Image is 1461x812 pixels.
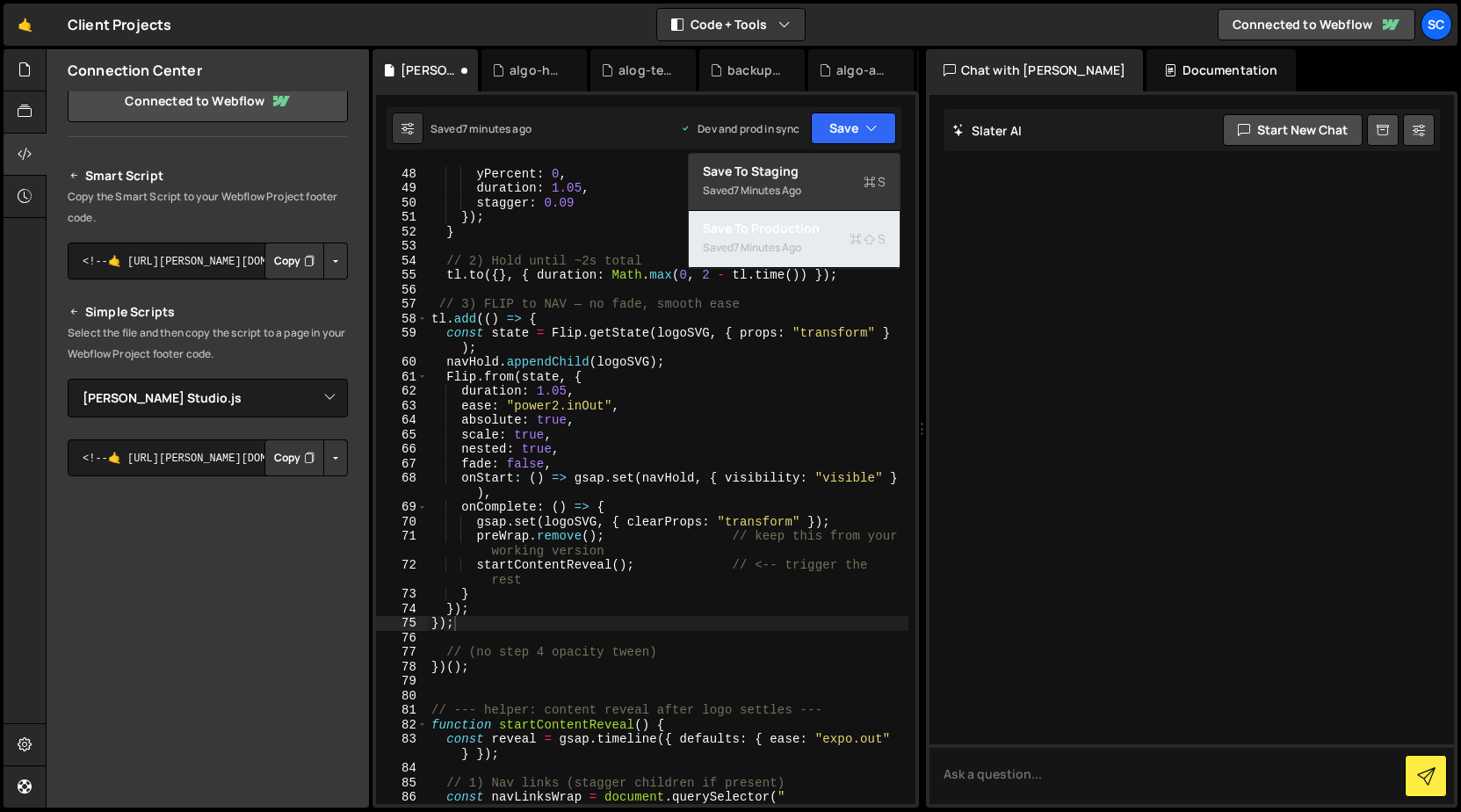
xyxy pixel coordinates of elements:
[376,297,428,312] div: 57
[376,631,428,646] div: 76
[264,243,324,279] button: Copy
[376,529,428,558] div: 71
[376,471,428,500] div: 68
[703,163,886,180] div: Save to Staging
[376,413,428,428] div: 64
[376,384,428,399] div: 62
[376,442,428,457] div: 66
[376,674,428,689] div: 79
[680,121,799,136] div: Dev and prod in sync
[1218,9,1415,40] a: Connected to Webflow
[68,186,348,228] p: Copy the Smart Script to your Webflow Project footer code.
[376,587,428,602] div: 73
[689,211,900,268] button: Save to ProductionS Saved7 minutes ago
[376,167,428,182] div: 48
[68,301,348,323] h2: Simple Scripts
[376,515,428,530] div: 70
[376,268,428,283] div: 55
[264,439,324,476] button: Copy
[68,439,348,476] textarea: <!--🤙 [URL][PERSON_NAME][DOMAIN_NAME]> <script>document.addEventListener("DOMContentLoaded", func...
[264,439,348,476] div: Button group with nested dropdown
[376,210,428,225] div: 51
[926,49,1144,91] div: Chat with [PERSON_NAME]
[430,121,532,136] div: Saved
[376,602,428,617] div: 74
[376,312,428,327] div: 58
[401,62,457,79] div: [PERSON_NAME] Studio.js
[376,718,428,733] div: 82
[836,62,893,79] div: algo-animation2_wrap.js
[376,645,428,660] div: 77
[703,237,886,258] div: Saved
[1223,114,1363,146] button: Start new chat
[734,183,801,198] div: 7 minutes ago
[864,173,886,191] span: S
[376,776,428,791] div: 85
[703,220,886,237] div: Save to Production
[376,761,428,776] div: 84
[462,121,532,136] div: 7 minutes ago
[68,505,350,663] iframe: YouTube video player
[376,457,428,472] div: 67
[703,180,886,201] div: Saved
[376,181,428,196] div: 49
[376,703,428,718] div: 81
[264,243,348,279] div: Button group with nested dropdown
[510,62,566,79] div: algo-home-page-main.js
[689,154,900,211] button: Save to StagingS Saved7 minutes ago
[376,283,428,298] div: 56
[68,80,348,122] a: Connected to Webflow
[68,14,171,35] div: Client Projects
[376,254,428,269] div: 54
[68,165,348,186] h2: Smart Script
[4,4,47,46] a: 🤙
[1421,9,1452,40] a: Sc
[811,112,896,144] button: Save
[376,239,428,254] div: 53
[657,9,805,40] button: Code + Tools
[850,230,886,248] span: S
[952,122,1023,139] h2: Slater AI
[68,323,348,365] p: Select the file and then copy the script to a page in your Webflow Project footer code.
[68,61,202,80] h2: Connection Center
[376,326,428,355] div: 59
[376,370,428,385] div: 61
[376,616,428,631] div: 75
[376,500,428,515] div: 69
[376,732,428,761] div: 83
[376,399,428,414] div: 63
[734,240,801,255] div: 7 minutes ago
[376,660,428,675] div: 78
[618,62,675,79] div: alog-test.js
[727,62,784,79] div: backup-algo1.0.js.js
[376,225,428,240] div: 52
[376,689,428,704] div: 80
[376,428,428,443] div: 65
[68,243,348,279] textarea: <!--🤙 [URL][PERSON_NAME][DOMAIN_NAME]> <script>document.addEventListener("DOMContentLoaded", func...
[376,558,428,587] div: 72
[376,196,428,211] div: 50
[376,355,428,370] div: 60
[1146,49,1295,91] div: Documentation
